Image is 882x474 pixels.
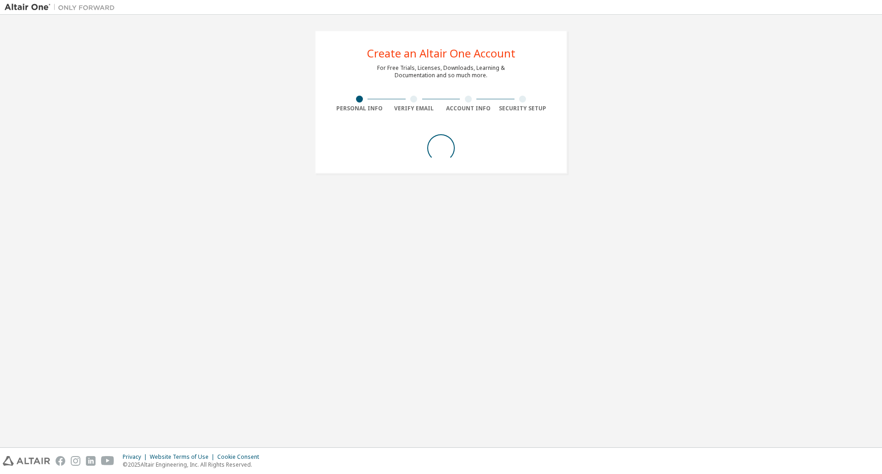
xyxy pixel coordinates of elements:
div: Verify Email [387,105,441,112]
div: Account Info [441,105,496,112]
div: For Free Trials, Licenses, Downloads, Learning & Documentation and so much more. [377,64,505,79]
div: Create an Altair One Account [367,48,515,59]
img: altair_logo.svg [3,456,50,466]
div: Cookie Consent [217,453,265,461]
div: Personal Info [332,105,387,112]
img: youtube.svg [101,456,114,466]
img: Altair One [5,3,119,12]
img: linkedin.svg [86,456,96,466]
img: facebook.svg [56,456,65,466]
img: instagram.svg [71,456,80,466]
div: Security Setup [496,105,550,112]
div: Website Terms of Use [150,453,217,461]
div: Privacy [123,453,150,461]
p: © 2025 Altair Engineering, Inc. All Rights Reserved. [123,461,265,468]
